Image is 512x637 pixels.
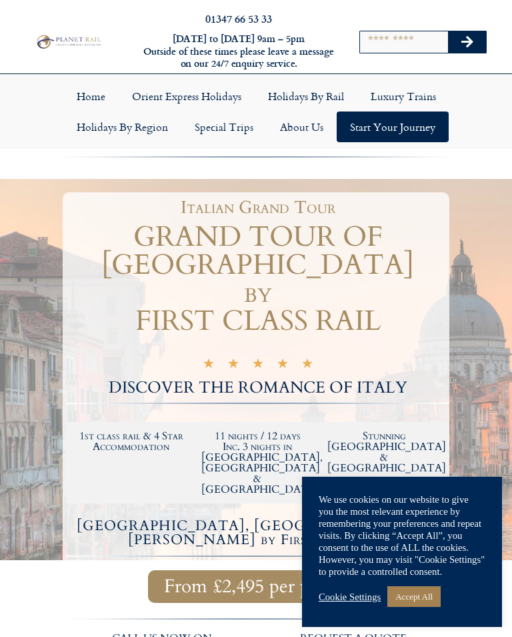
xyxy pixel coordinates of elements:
[301,359,313,372] i: ★
[267,112,337,142] a: About Us
[34,33,103,50] img: Planet Rail Train Holidays Logo
[119,81,255,112] a: Orient Express Holidays
[140,33,338,70] h6: [DATE] to [DATE] 9am – 5pm Outside of these times please leave a message on our 24/7 enquiry serv...
[227,359,239,372] i: ★
[66,380,449,396] h2: DISCOVER THE ROMANCE OF ITALY
[252,359,264,372] i: ★
[63,112,181,142] a: Holidays by Region
[66,223,449,335] h1: GRAND TOUR OF [GEOGRAPHIC_DATA] by FIRST CLASS RAIL
[164,578,352,595] span: From £2,495 per person
[387,586,441,607] a: Accept All
[7,81,505,142] nav: Menu
[327,431,441,473] h2: Stunning [GEOGRAPHIC_DATA] & [GEOGRAPHIC_DATA]
[319,493,485,578] div: We use cookies on our website to give you the most relevant experience by remembering your prefer...
[201,431,315,495] h2: 11 nights / 12 days Inc. 3 nights in [GEOGRAPHIC_DATA], [GEOGRAPHIC_DATA] & [GEOGRAPHIC_DATA]
[203,359,215,372] i: ★
[448,31,487,53] button: Search
[181,112,267,142] a: Special Trips
[337,112,449,142] a: Start your Journey
[319,591,381,603] a: Cookie Settings
[73,199,443,216] h1: Italian Grand Tour
[63,81,119,112] a: Home
[205,11,272,26] a: 01347 66 53 33
[148,570,368,603] a: From £2,495 per person
[203,357,313,372] div: 5/5
[75,431,188,452] h2: 1st class rail & 4 Star Accommodation
[68,519,447,547] h4: [GEOGRAPHIC_DATA], [GEOGRAPHIC_DATA] & [PERSON_NAME] by First Class rail
[277,359,289,372] i: ★
[357,81,449,112] a: Luxury Trains
[255,81,357,112] a: Holidays by Rail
